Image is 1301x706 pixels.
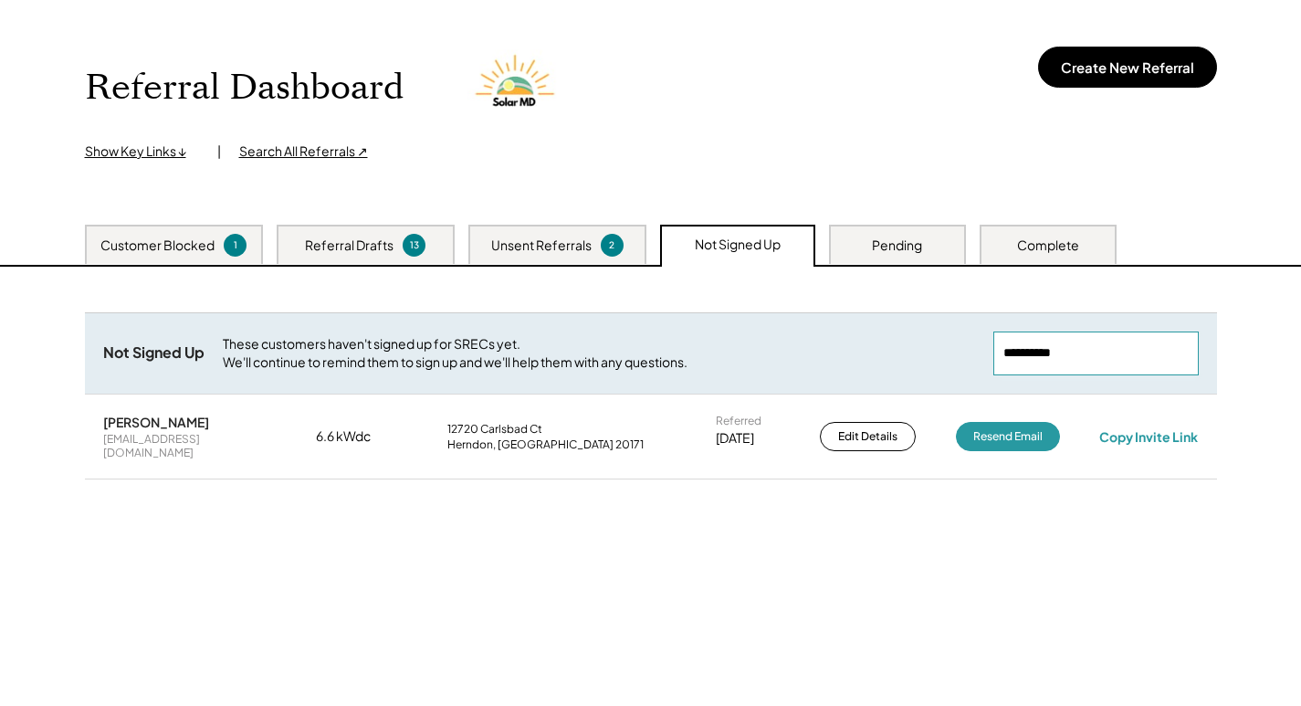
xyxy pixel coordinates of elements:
div: Copy Invite Link [1099,428,1198,445]
div: Referred [716,414,761,428]
div: 2 [603,238,621,252]
div: Pending [872,237,922,255]
div: Not Signed Up [103,343,205,363]
div: 6.6 kWdc [316,427,407,446]
div: Show Key Links ↓ [85,142,199,161]
div: [DATE] [716,429,754,448]
div: Not Signed Up [695,236,781,254]
div: 13 [405,238,423,252]
div: | [217,142,221,161]
button: Create New Referral [1038,47,1217,88]
div: Referral Drafts [305,237,393,255]
div: [EMAIL_ADDRESS][DOMAIN_NAME] [103,432,277,460]
img: Solar%20MD%20LOgo.png [467,37,568,138]
div: 12720 Carlsbad Ct [447,422,542,437]
button: Edit Details [820,422,916,451]
div: [PERSON_NAME] [103,414,209,430]
div: Customer Blocked [100,237,215,255]
div: Herndon, [GEOGRAPHIC_DATA] 20171 [447,437,644,452]
div: 1 [226,238,244,252]
div: These customers haven't signed up for SRECs yet. We'll continue to remind them to sign up and we'... [223,335,975,371]
h1: Referral Dashboard [85,67,404,110]
div: Complete [1017,237,1079,255]
div: Unsent Referrals [491,237,592,255]
div: Search All Referrals ↗ [239,142,368,161]
button: Resend Email [956,422,1060,451]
